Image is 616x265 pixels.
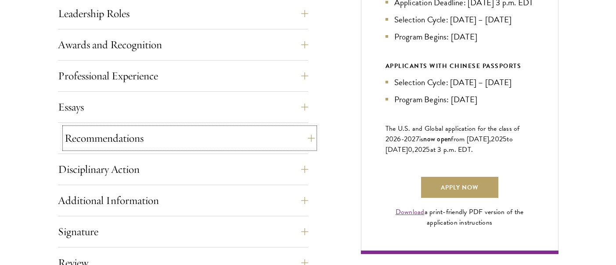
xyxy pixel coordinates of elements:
[58,3,308,24] button: Leadership Roles
[430,144,473,155] span: at 3 p.m. EDT.
[414,144,426,155] span: 202
[416,134,419,144] span: 7
[58,190,308,211] button: Additional Information
[451,134,491,144] span: from [DATE],
[385,61,534,72] div: APPLICANTS WITH CHINESE PASSPORTS
[396,207,425,217] a: Download
[423,134,451,144] span: now open
[385,134,513,155] span: to [DATE]
[58,159,308,180] button: Disciplinary Action
[426,144,430,155] span: 5
[397,134,401,144] span: 6
[385,207,534,228] div: a print-friendly PDF version of the application instructions
[65,128,315,149] button: Recommendations
[58,221,308,242] button: Signature
[401,134,416,144] span: -202
[491,134,503,144] span: 202
[421,177,498,198] a: Apply Now
[408,144,412,155] span: 0
[385,13,534,26] li: Selection Cycle: [DATE] – [DATE]
[385,93,534,106] li: Program Begins: [DATE]
[412,144,414,155] span: ,
[385,76,534,89] li: Selection Cycle: [DATE] – [DATE]
[385,123,520,144] span: The U.S. and Global application for the class of 202
[58,97,308,118] button: Essays
[385,30,534,43] li: Program Begins: [DATE]
[58,65,308,86] button: Professional Experience
[503,134,507,144] span: 5
[419,134,424,144] span: is
[58,34,308,55] button: Awards and Recognition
